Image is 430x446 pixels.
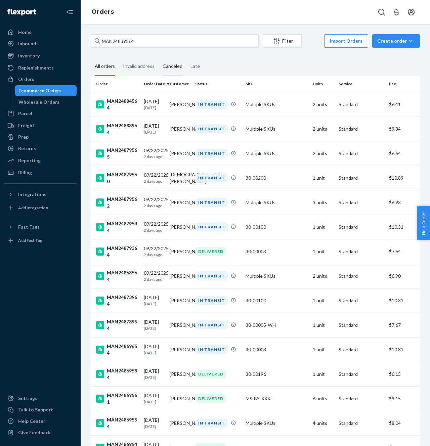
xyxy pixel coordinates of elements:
[18,224,40,230] div: Fast Tags
[339,346,384,353] p: Standard
[310,117,336,141] td: 2 units
[377,38,415,44] div: Create order
[195,418,228,428] div: IN TRANSIT
[7,9,36,15] img: Flexport logo
[167,337,193,362] td: [PERSON_NAME]
[310,76,336,92] th: Units
[243,190,310,215] td: Multiple SKUs
[324,34,368,48] button: Import Orders
[4,108,77,119] a: Parcel
[167,288,193,313] td: [PERSON_NAME]
[144,123,164,135] div: [DATE]
[195,198,228,207] div: IN TRANSIT
[339,273,384,279] p: Standard
[386,190,427,215] td: $6.93
[91,34,259,48] input: Search orders
[4,416,77,427] a: Help Center
[144,172,164,184] div: 09/22/2025
[144,417,164,429] div: [DATE]
[243,76,310,92] th: SKU
[310,411,336,435] td: 4 units
[339,126,384,132] p: Standard
[4,38,77,49] a: Inbounds
[18,110,32,117] div: Parcel
[18,157,41,164] div: Reporting
[386,166,427,190] td: $10.89
[96,367,138,381] div: MAN24869584
[18,40,39,47] div: Inbounds
[263,38,301,44] div: Filter
[390,5,403,19] button: Open notifications
[144,399,164,405] p: [DATE]
[310,166,336,190] td: 1 unit
[386,76,427,92] th: Fee
[18,76,34,83] div: Orders
[4,155,77,166] a: Reporting
[386,288,427,313] td: $10.31
[18,406,53,413] div: Talk to Support
[386,411,427,435] td: $8.04
[339,248,384,255] p: Standard
[195,100,228,109] div: IN TRANSIT
[263,34,302,48] button: Filter
[144,319,164,331] div: [DATE]
[144,368,164,380] div: [DATE]
[144,154,164,160] p: 2 days ago
[18,237,42,243] div: Add Fast Tag
[163,57,182,76] div: Canceled
[15,85,77,96] a: Ecommerce Orders
[144,98,164,110] div: [DATE]
[96,269,138,283] div: MAN24863564
[4,189,77,200] button: Integrations
[195,345,228,354] div: IN TRANSIT
[310,362,336,386] td: 1 unit
[18,395,37,402] div: Settings
[96,98,138,111] div: MAN24884564
[18,191,46,198] div: Integrations
[96,147,138,160] div: MAN24879565
[246,224,307,230] div: 30-00100
[339,224,384,230] p: Standard
[339,101,384,108] p: Standard
[96,220,138,234] div: MAN24879544
[96,196,138,209] div: MAN24879562
[167,386,193,411] td: [PERSON_NAME]
[310,313,336,337] td: 1 unit
[96,171,138,185] div: MAN24879560
[4,393,77,404] a: Settings
[339,199,384,206] p: Standard
[192,76,243,92] th: Status
[144,147,164,160] div: 09/22/2025
[4,74,77,85] a: Orders
[18,429,51,436] div: Give Feedback
[195,394,226,403] div: DELIVERED
[243,411,310,435] td: Multiple SKUs
[144,105,164,110] p: [DATE]
[96,392,138,405] div: MAN24869561
[243,92,310,117] td: Multiple SKUs
[18,122,35,129] div: Freight
[96,122,138,136] div: MAN24883964
[310,264,336,288] td: 2 units
[86,2,119,22] ol: breadcrumbs
[310,239,336,264] td: 1 unit
[339,322,384,328] p: Standard
[63,5,77,19] button: Close Navigation
[386,117,427,141] td: $9.34
[310,288,336,313] td: 1 unit
[144,294,164,307] div: [DATE]
[18,87,61,94] div: Ecommerce Orders
[18,145,36,152] div: Returns
[246,175,307,181] div: 30-00200
[144,325,164,331] p: [DATE]
[18,64,54,71] div: Replenishments
[144,350,164,356] p: [DATE]
[195,271,228,280] div: IN TRANSIT
[195,320,228,329] div: IN TRANSIT
[144,276,164,282] p: 2 days ago
[167,313,193,337] td: [PERSON_NAME]
[243,141,310,166] td: Multiple SKUs
[195,296,228,305] div: IN TRANSIT
[91,76,141,92] th: Order
[339,297,384,304] p: Standard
